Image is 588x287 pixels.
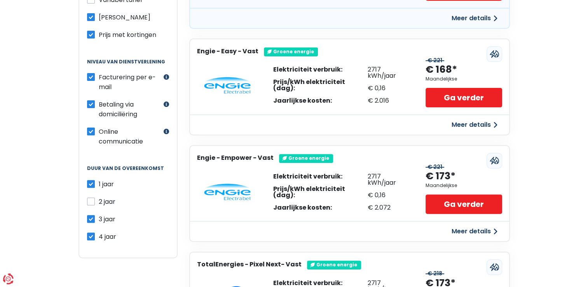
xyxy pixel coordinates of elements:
span: 3 jaar [99,215,115,224]
div: Maandelijkse [426,76,457,82]
div: Maandelijkse [426,183,457,188]
div: 2717 kWh/jaar [368,66,410,79]
div: Prijs/kWh elektriciteit (dag): [273,186,368,198]
span: 1 jaar [99,180,114,189]
div: € 221 [426,164,444,170]
div: Elektriciteit verbruik: [273,280,368,286]
div: € 0,16 [368,192,410,198]
a: Ga verder [426,194,502,214]
span: Prijs met kortingen [99,30,156,39]
div: Groene energie [264,47,318,56]
div: € 168* [426,63,457,76]
legend: Duur van de overeenkomst [87,166,169,179]
a: Ga verder [426,88,502,107]
h3: Engie - Easy - Vast [197,47,258,55]
button: Meer details [447,224,502,238]
span: [PERSON_NAME] [99,13,150,22]
img: Engie [204,77,251,94]
label: Betaling via domiciliëring [99,100,162,119]
div: Prijs/kWh elektriciteit (dag): [273,79,368,91]
legend: Niveau van dienstverlening [87,59,169,72]
div: Elektriciteit verbruik: [273,173,368,180]
button: Meer details [447,11,502,25]
label: Online communicatie [99,127,162,146]
span: 2 jaar [99,197,115,206]
span: 4 jaar [99,232,116,241]
label: Facturering per e-mail [99,72,162,92]
div: € 173* [426,170,455,183]
div: Jaarlijkse kosten: [273,205,368,211]
div: Groene energie [279,154,333,163]
img: Engie [204,184,251,201]
div: € 2.016 [368,98,410,104]
button: Meer details [447,118,502,132]
h3: Engie - Empower - Vast [197,154,274,161]
div: Elektriciteit verbruik: [273,66,368,73]
div: € 218 [426,270,444,277]
div: 2717 kWh/jaar [368,173,410,186]
div: Jaarlijkse kosten: [273,98,368,104]
div: Groene energie [307,261,361,269]
h3: TotalEnergies - Pixel Next- Vast [197,261,302,268]
div: € 0,16 [368,85,410,91]
div: € 221 [426,57,444,64]
div: € 2.072 [368,205,410,211]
